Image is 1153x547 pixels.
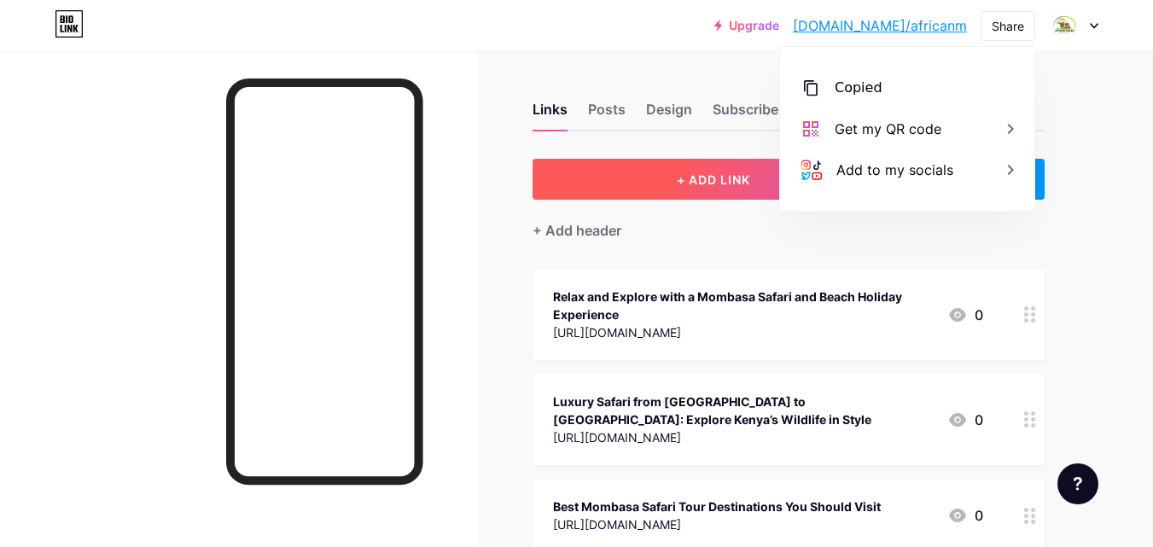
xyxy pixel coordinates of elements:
div: 0 [947,305,983,325]
a: [DOMAIN_NAME]/africanm [793,15,967,36]
div: [URL][DOMAIN_NAME] [553,323,934,341]
div: 0 [947,505,983,526]
div: Best Mombasa Safari Tour Destinations You Should Visit [553,498,881,515]
div: Share [992,17,1024,35]
div: Subscribers [713,99,815,130]
div: Relax and Explore with a Mombasa Safari and Beach Holiday Experience [553,288,934,323]
div: Design [646,99,692,130]
div: Luxury Safari from [GEOGRAPHIC_DATA] to [GEOGRAPHIC_DATA]: Explore Kenya’s Wildlife in Style [553,393,934,428]
div: Posts [588,99,626,130]
div: Add to my socials [836,160,953,180]
span: + ADD LINK [677,172,750,187]
div: + Add header [533,220,621,241]
div: Links [533,99,568,130]
a: Upgrade [714,19,779,32]
div: Copied [835,78,882,98]
img: African Memorable Safaris [1048,9,1080,42]
div: 0 [947,410,983,430]
div: Get my QR code [835,119,941,139]
button: + ADD LINK [533,159,895,200]
div: [URL][DOMAIN_NAME] [553,428,934,446]
div: [URL][DOMAIN_NAME] [553,515,881,533]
